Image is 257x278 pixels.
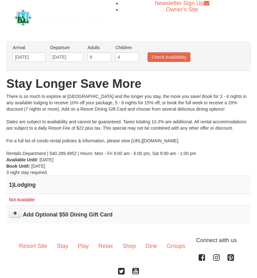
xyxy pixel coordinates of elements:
[14,236,52,256] a: Resort Site
[6,170,48,175] span: 3 night stay required.
[141,236,162,256] a: Dine
[118,236,141,256] a: Shop
[9,211,248,218] h4: Add Optional $50 Dining Gift Card
[50,44,83,51] label: Departure
[6,164,30,169] strong: Book Until:
[6,157,38,162] strong: Available Until:
[94,236,118,256] a: Relax
[40,157,54,162] span: [DATE]
[9,182,248,188] h4: 1 Lodging
[166,6,198,13] a: Owner's Site
[31,164,45,169] span: [DATE]
[88,44,111,51] label: Adults
[52,236,73,256] a: Stay
[115,44,139,51] label: Children
[73,236,94,256] a: Play
[9,197,35,202] span: Not Available
[14,9,104,24] a: Massanutten Resort
[162,236,190,256] a: Groups
[6,77,251,90] h1: Stay Longer Save More
[13,44,46,51] label: Arrival
[6,93,251,157] div: There is so much to explore at [GEOGRAPHIC_DATA] and the longer you stay, the more you save! Book...
[12,182,14,188] span: )
[14,9,104,26] img: Massanutten Resort Logo
[148,52,190,62] button: Check Availability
